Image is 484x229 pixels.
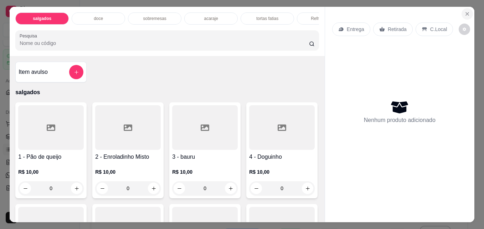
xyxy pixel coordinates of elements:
h4: Item avulso [19,68,48,76]
p: R$ 10,00 [172,168,238,175]
button: Close [462,8,473,20]
button: decrease-product-quantity [174,183,185,194]
button: increase-product-quantity [71,183,82,194]
p: salgados [33,16,51,21]
button: increase-product-quantity [225,183,236,194]
button: decrease-product-quantity [97,183,108,194]
input: Pesquisa [20,40,309,47]
p: doce [94,16,103,21]
button: decrease-product-quantity [459,24,470,35]
button: add-separate-item [69,65,83,79]
h4: 2 - Enroladinho Misto [95,153,161,161]
p: Retirada [388,26,407,33]
p: salgados [15,88,319,97]
p: R$ 10,00 [95,168,161,175]
p: tortas fatias [256,16,278,21]
p: Refrigerantes [311,16,336,21]
p: R$ 10,00 [18,168,84,175]
p: R$ 10,00 [249,168,315,175]
h4: 1 - Pão de queijo [18,153,84,161]
h4: 3 - bauru [172,153,238,161]
button: increase-product-quantity [302,183,313,194]
p: Entrega [347,26,364,33]
button: increase-product-quantity [148,183,159,194]
label: Pesquisa [20,33,40,39]
button: decrease-product-quantity [251,183,262,194]
p: C.Local [430,26,447,33]
h4: 4 - Doguinho [249,153,315,161]
p: sobremesas [143,16,166,21]
p: Nenhum produto adicionado [364,116,436,124]
button: decrease-product-quantity [20,183,31,194]
p: acaraje [204,16,218,21]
